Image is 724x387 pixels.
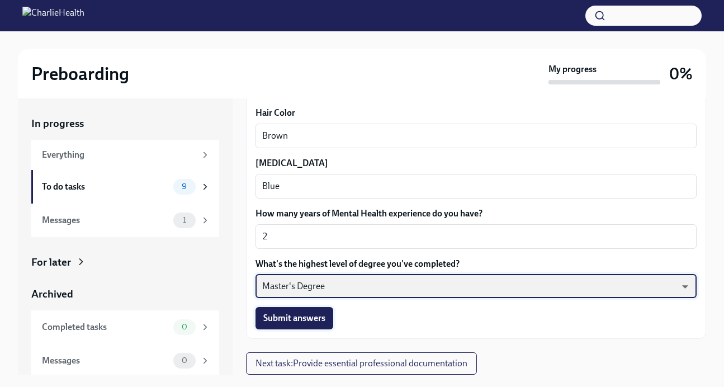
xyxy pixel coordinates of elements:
[31,255,219,270] a: For later
[246,352,477,375] button: Next task:Provide essential professional documentation
[548,63,597,75] strong: My progress
[263,313,325,324] span: Submit answers
[175,323,194,331] span: 0
[31,287,219,301] a: Archived
[31,310,219,344] a: Completed tasks0
[262,230,690,243] textarea: 2
[42,321,169,333] div: Completed tasks
[31,63,129,85] h2: Preboarding
[31,255,71,270] div: For later
[669,64,693,84] h3: 0%
[262,180,690,193] textarea: Blue
[42,181,169,193] div: To do tasks
[262,129,690,143] textarea: Brown
[31,116,219,131] a: In progress
[255,358,467,369] span: Next task : Provide essential professional documentation
[255,307,333,329] button: Submit answers
[255,107,697,119] label: Hair Color
[255,207,697,220] label: How many years of Mental Health experience do you have?
[255,258,697,270] label: What's the highest level of degree you've completed?
[175,182,193,191] span: 9
[175,356,194,365] span: 0
[31,204,219,237] a: Messages1
[31,140,219,170] a: Everything
[42,355,169,367] div: Messages
[255,275,697,298] div: Master's Degree
[31,344,219,377] a: Messages0
[42,214,169,226] div: Messages
[22,7,84,25] img: CharlieHealth
[42,149,196,161] div: Everything
[255,157,697,169] label: [MEDICAL_DATA]
[31,170,219,204] a: To do tasks9
[176,216,193,224] span: 1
